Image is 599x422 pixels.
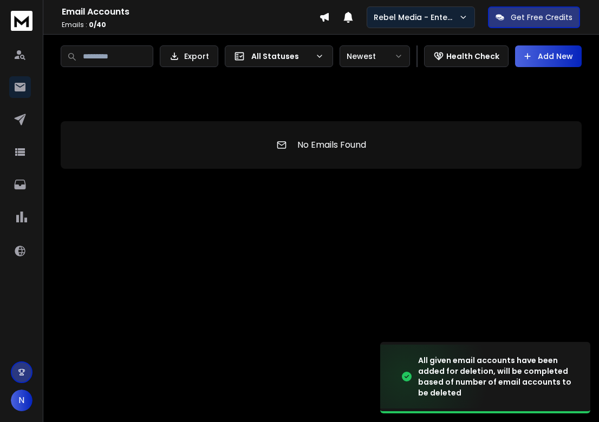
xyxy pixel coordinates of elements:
[515,45,582,67] button: Add New
[488,6,580,28] button: Get Free Credits
[11,390,32,411] button: N
[511,12,572,23] p: Get Free Credits
[89,20,106,29] span: 0 / 40
[380,345,489,409] img: image
[446,51,499,62] p: Health Check
[418,355,577,398] div: All given email accounts have been added for deletion, will be completed based of number of email...
[424,45,509,67] button: Health Check
[374,12,459,23] p: Rebel Media - Enterprise
[251,51,311,62] p: All Statuses
[62,21,319,29] p: Emails :
[297,139,366,151] p: No Emails Found
[340,45,410,67] button: Newest
[62,5,319,18] h1: Email Accounts
[11,11,32,31] img: logo
[160,45,218,67] button: Export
